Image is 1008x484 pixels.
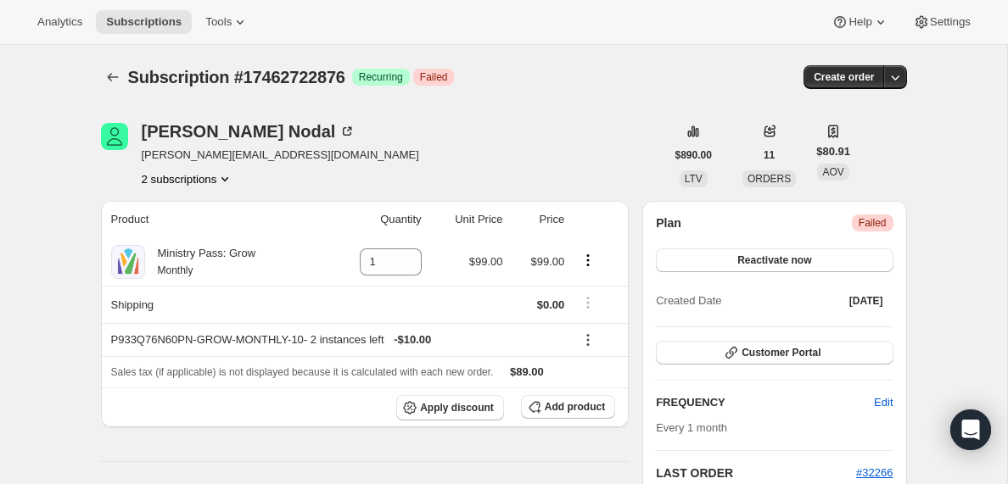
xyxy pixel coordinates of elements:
[656,394,874,411] h2: FREQUENCY
[859,216,887,230] span: Failed
[101,123,128,150] span: Luis Nodal
[27,10,92,34] button: Analytics
[101,65,125,89] button: Subscriptions
[420,70,448,84] span: Failed
[737,253,811,267] span: Reactivate now
[804,65,884,89] button: Create order
[158,264,193,276] small: Monthly
[821,10,899,34] button: Help
[396,395,504,420] button: Apply discount
[822,166,843,178] span: AOV
[656,214,681,231] h2: Plan
[656,341,893,364] button: Customer Portal
[142,123,356,140] div: [PERSON_NAME] Nodal
[816,143,850,160] span: $80.91
[545,400,605,414] span: Add product
[530,255,564,268] span: $99.00
[142,147,419,164] span: [PERSON_NAME][EMAIL_ADDRESS][DOMAIN_NAME]
[394,331,431,348] span: - $10.00
[537,298,565,311] span: $0.00
[675,148,712,162] span: $890.00
[111,331,565,348] div: P933Q76N60PN-GROW-MONTHLY-10 - 2 instances left
[427,201,508,238] th: Unit Price
[849,294,883,308] span: [DATE]
[814,70,874,84] span: Create order
[656,248,893,272] button: Reactivate now
[101,201,326,238] th: Product
[685,173,703,185] span: LTV
[656,421,727,434] span: Every 1 month
[510,365,544,378] span: $89.00
[469,255,503,268] span: $99.00
[656,292,721,309] span: Created Date
[864,389,903,416] button: Edit
[656,465,856,481] h2: LAST ORDER
[856,465,893,481] button: #32266
[325,201,426,238] th: Quantity
[37,15,82,29] span: Analytics
[950,409,991,450] div: Open Intercom Messenger
[764,148,775,162] span: 11
[856,466,893,479] a: #32266
[420,401,494,414] span: Apply discount
[574,293,602,312] button: Shipping actions
[111,245,145,279] img: product img
[742,346,820,359] span: Customer Portal
[359,70,403,84] span: Recurring
[574,251,602,270] button: Product actions
[128,68,345,86] span: Subscription #17462722876
[848,15,871,29] span: Help
[665,143,722,167] button: $890.00
[145,245,256,279] div: Ministry Pass: Grow
[195,10,259,34] button: Tools
[508,201,570,238] th: Price
[930,15,971,29] span: Settings
[142,170,234,187] button: Product actions
[874,394,893,411] span: Edit
[96,10,192,34] button: Subscriptions
[205,15,232,29] span: Tools
[521,395,615,419] button: Add product
[839,289,893,313] button: [DATE]
[111,366,494,378] span: Sales tax (if applicable) is not displayed because it is calculated with each new order.
[106,15,182,29] span: Subscriptions
[101,286,326,323] th: Shipping
[903,10,981,34] button: Settings
[753,143,785,167] button: 11
[748,173,791,185] span: ORDERS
